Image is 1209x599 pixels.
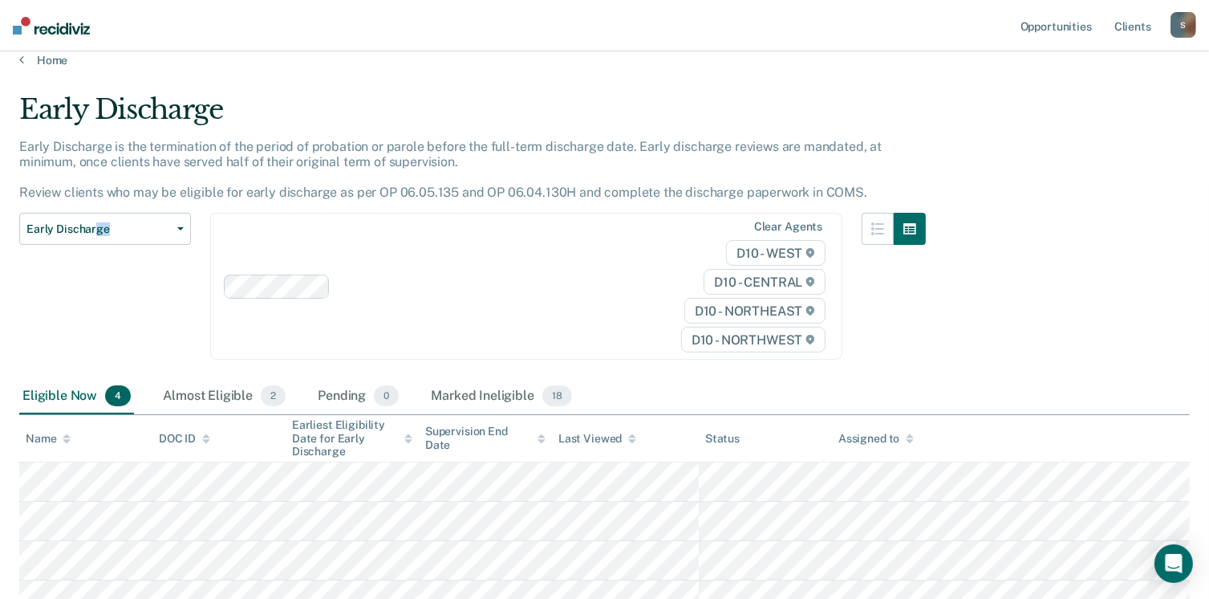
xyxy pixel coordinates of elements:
[26,222,171,236] span: Early Discharge
[160,379,289,414] div: Almost Eligible2
[558,432,636,446] div: Last Viewed
[19,213,191,245] button: Early Discharge
[754,220,822,234] div: Clear agents
[704,269,826,295] span: D10 - CENTRAL
[19,139,882,201] p: Early Discharge is the termination of the period of probation or parole before the full-term disc...
[705,432,740,446] div: Status
[292,418,412,458] div: Earliest Eligibility Date for Early Discharge
[374,385,399,406] span: 0
[684,298,826,324] span: D10 - NORTHEAST
[838,432,914,446] div: Assigned to
[261,385,286,406] span: 2
[428,379,574,414] div: Marked Ineligible18
[19,379,134,414] div: Eligible Now4
[105,385,131,406] span: 4
[19,93,926,139] div: Early Discharge
[681,327,826,352] span: D10 - NORTHWEST
[542,385,572,406] span: 18
[1170,12,1196,38] button: S
[26,432,71,446] div: Name
[19,53,1190,67] a: Home
[1154,544,1193,583] div: Open Intercom Messenger
[13,17,90,35] img: Recidiviz
[425,425,546,452] div: Supervision End Date
[314,379,402,414] div: Pending0
[159,432,210,446] div: DOC ID
[726,240,826,266] span: D10 - WEST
